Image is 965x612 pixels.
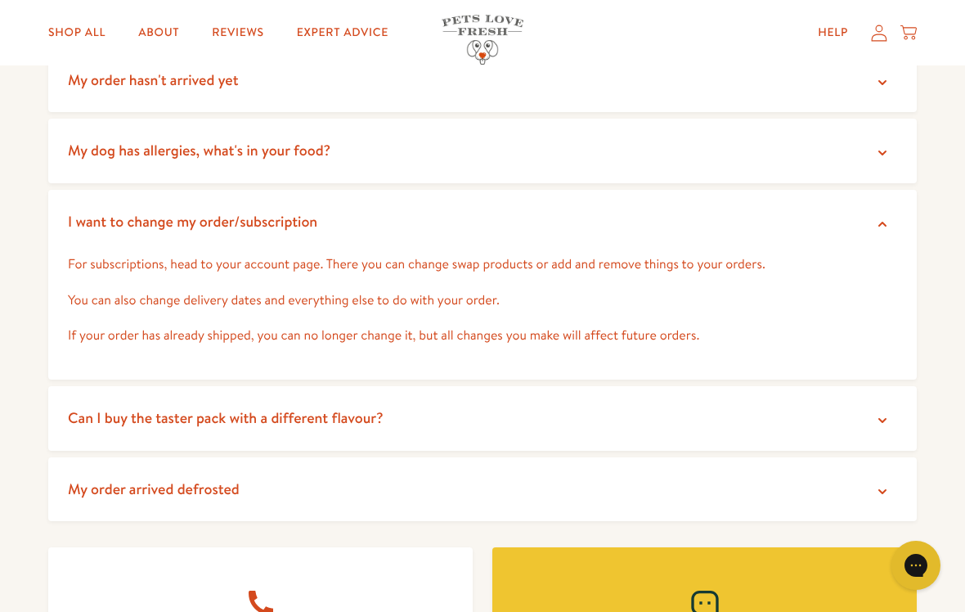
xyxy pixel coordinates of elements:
p: If your order has already shipped, you can no longer change it, but all changes you make will aff... [68,325,897,347]
p: For subscriptions, head to your account page. There you can change swap products or add and remov... [68,254,897,276]
span: My order hasn't arrived yet [68,70,239,90]
summary: My order arrived defrosted [48,457,917,522]
a: Expert Advice [284,16,402,49]
img: Pets Love Fresh [442,15,523,65]
summary: My dog has allergies, what's in your food? [48,119,917,183]
span: I want to change my order/subscription [68,211,317,232]
summary: My order hasn't arrived yet [48,48,917,113]
a: Shop All [35,16,119,49]
a: Help [805,16,861,49]
span: Can I buy the taster pack with a different flavour? [68,407,384,428]
a: About [125,16,192,49]
span: My order arrived defrosted [68,479,240,499]
a: Reviews [199,16,276,49]
p: You can also change delivery dates and everything else to do with your order. [68,290,897,312]
summary: Can I buy the taster pack with a different flavour? [48,386,917,451]
iframe: Gorgias live chat messenger [883,535,949,596]
summary: I want to change my order/subscription [48,190,917,254]
span: My dog has allergies, what's in your food? [68,140,330,160]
